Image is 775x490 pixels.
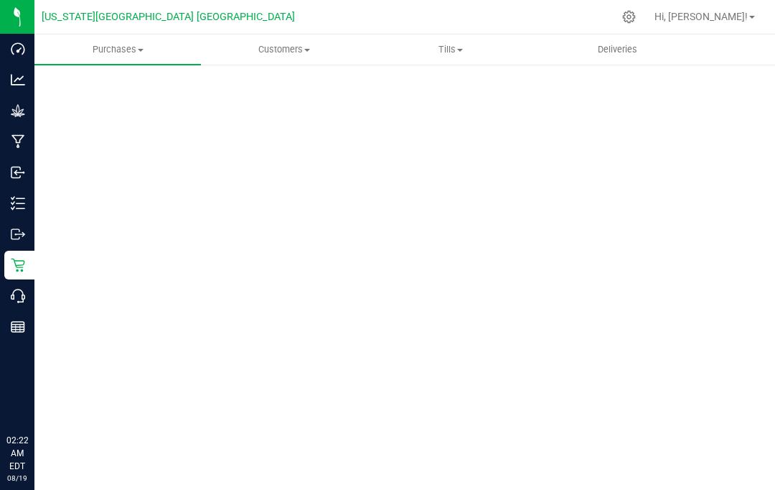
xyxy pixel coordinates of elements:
[11,103,25,118] inline-svg: Grow
[34,34,201,65] a: Purchases
[367,34,534,65] a: Tills
[11,227,25,241] inline-svg: Outbound
[11,320,25,334] inline-svg: Reports
[202,43,367,56] span: Customers
[11,42,25,56] inline-svg: Dashboard
[201,34,367,65] a: Customers
[6,434,28,473] p: 02:22 AM EDT
[6,473,28,484] p: 08/19
[578,43,657,56] span: Deliveries
[654,11,748,22] span: Hi, [PERSON_NAME]!
[11,165,25,180] inline-svg: Inbound
[11,258,25,272] inline-svg: Retail
[11,73,25,87] inline-svg: Analytics
[11,196,25,211] inline-svg: Inventory
[535,34,701,65] a: Deliveries
[11,289,25,303] inline-svg: Call Center
[368,43,533,56] span: Tills
[42,11,295,23] span: [US_STATE][GEOGRAPHIC_DATA] [GEOGRAPHIC_DATA]
[620,10,638,24] div: Manage settings
[34,43,201,56] span: Purchases
[11,134,25,149] inline-svg: Manufacturing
